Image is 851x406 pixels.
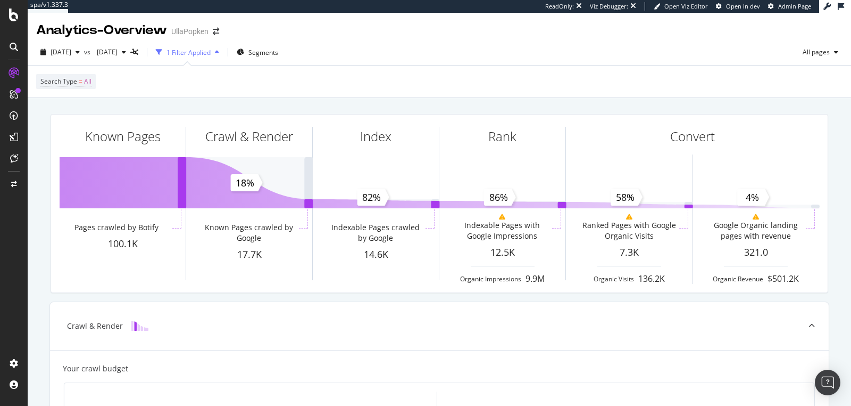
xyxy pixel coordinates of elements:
button: 1 Filter Applied [152,44,223,61]
img: block-icon [131,321,148,331]
span: 2025 Aug. 24th [51,47,71,56]
button: [DATE] [36,44,84,61]
span: Admin Page [778,2,811,10]
div: Rank [488,127,516,145]
div: Crawl & Render [67,321,123,331]
span: Open in dev [726,2,760,10]
span: Open Viz Editor [664,2,708,10]
div: 9.9M [525,273,545,285]
span: All pages [798,47,830,56]
div: Indexable Pages crawled by Google [328,222,423,243]
button: [DATE] [93,44,130,61]
div: UllaPopken [171,26,208,37]
button: Segments [232,44,282,61]
div: Crawl & Render [205,127,293,145]
div: 12.5K [439,246,565,259]
span: vs [84,47,93,56]
div: Indexable Pages with Google Impressions [454,220,549,241]
span: 2025 Jul. 20th [93,47,118,56]
div: Known Pages [85,127,161,145]
div: Pages crawled by Botify [74,222,158,233]
button: All pages [798,44,842,61]
div: Organic Impressions [460,274,521,283]
a: Open Viz Editor [654,2,708,11]
span: Segments [248,48,278,57]
div: Your crawl budget [63,363,128,374]
div: 100.1K [60,237,186,251]
div: Analytics - Overview [36,21,167,39]
div: Known Pages crawled by Google [201,222,296,243]
div: 17.7K [186,248,312,262]
a: Admin Page [768,2,811,11]
div: Index [360,127,391,145]
div: Open Intercom Messenger [815,370,840,395]
div: arrow-right-arrow-left [213,28,219,35]
div: Viz Debugger: [590,2,628,11]
div: ReadOnly: [545,2,574,11]
span: = [79,77,82,86]
span: All [84,74,91,89]
div: 1 Filter Applied [166,48,211,57]
div: 14.6K [313,248,439,262]
span: Search Type [40,77,77,86]
a: Open in dev [716,2,760,11]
